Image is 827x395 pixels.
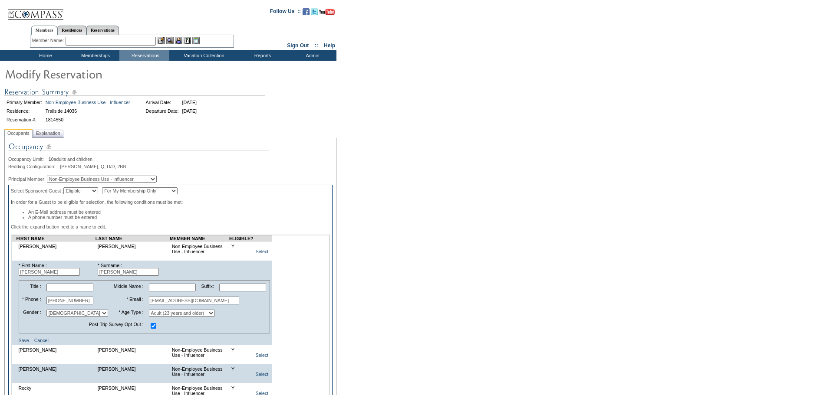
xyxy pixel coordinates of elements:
span: Explanation [34,129,62,138]
td: Non-Employee Business Use - Influencer [170,242,229,257]
a: Help [324,42,335,49]
img: Become our fan on Facebook [303,8,310,15]
img: Subscribe to our YouTube Channel [319,9,335,15]
td: [PERSON_NAME] [96,364,170,379]
td: Reservation #: [5,116,43,124]
td: 1814550 [44,116,132,124]
td: Admin [287,50,336,61]
td: Non-Employee Business Use - Influencer [170,345,229,360]
td: ELIGIBLE? [229,236,254,242]
a: Save [19,338,29,343]
td: * Surname : [96,261,170,278]
td: Arrival Date: [145,98,180,106]
img: Follow us on Twitter [311,8,318,15]
td: Reservations [119,50,169,61]
td: [PERSON_NAME] [16,242,96,257]
span: Bedding Configuration: [8,164,59,169]
a: Non-Employee Business Use - Influencer [46,100,130,105]
td: [PERSON_NAME] [96,242,170,257]
td: Y [229,345,254,360]
span: :: [315,42,318,49]
img: Reservation Summary [4,87,265,98]
td: Title : [20,281,43,294]
td: Gender : [20,307,43,319]
div: adults and children. [8,157,333,162]
a: Select [256,353,269,358]
td: Trailside 14036 [44,107,132,115]
a: Follow us on Twitter [311,11,318,16]
div: Member Name: [32,37,66,44]
td: Residence: [5,107,43,115]
td: [PERSON_NAME] [16,345,96,360]
td: Primary Member: [5,98,43,106]
td: Y [229,364,254,379]
img: View [166,37,174,44]
span: Principal Member: [8,176,46,182]
td: * First Name : [16,261,96,278]
td: Middle Name : [111,281,145,294]
li: An E-Mail address must be entered [28,209,330,215]
td: FIRST NAME [16,236,96,242]
td: * Age Type : [111,307,145,319]
td: * Phone : [20,294,43,307]
td: Follow Us :: [270,7,301,18]
td: [DATE] [181,107,198,115]
td: Home [20,50,69,61]
img: Compass Home [7,2,64,20]
img: b_calculator.gif [192,37,200,44]
td: Reports [237,50,287,61]
img: b_edit.gif [158,37,165,44]
td: [DATE] [181,98,198,106]
td: [PERSON_NAME] [96,345,170,360]
img: Reservations [184,37,191,44]
td: Vacation Collection [169,50,237,61]
a: Members [31,26,58,35]
td: Post-Trip Survey Opt-Out : [20,320,146,332]
span: [PERSON_NAME], Q, D/D, 2BB [60,164,126,169]
a: Subscribe to our YouTube Channel [319,11,335,16]
a: Become our fan on Facebook [303,11,310,16]
img: Impersonate [175,37,182,44]
a: Sign Out [287,42,309,49]
a: Cancel [34,338,49,343]
span: Occupants [6,129,31,138]
td: LAST NAME [96,236,170,242]
td: [PERSON_NAME] [16,364,96,379]
td: Non-Employee Business Use - Influencer [170,364,229,379]
span: Occupancy Limit: [8,157,47,162]
a: Reservations [86,26,119,35]
td: Y [229,242,254,257]
td: Memberships [69,50,119,61]
td: * Email : [111,294,145,307]
td: Suffix: [199,281,216,294]
img: Occupancy [8,141,269,157]
a: Residences [57,26,86,35]
td: Departure Date: [145,107,180,115]
a: Select [256,249,269,254]
a: Select [256,372,269,377]
li: A phone number must be entered [28,215,330,220]
img: Modify Reservation [4,65,178,82]
td: MEMBER NAME [170,236,229,242]
span: 10 [49,157,54,162]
